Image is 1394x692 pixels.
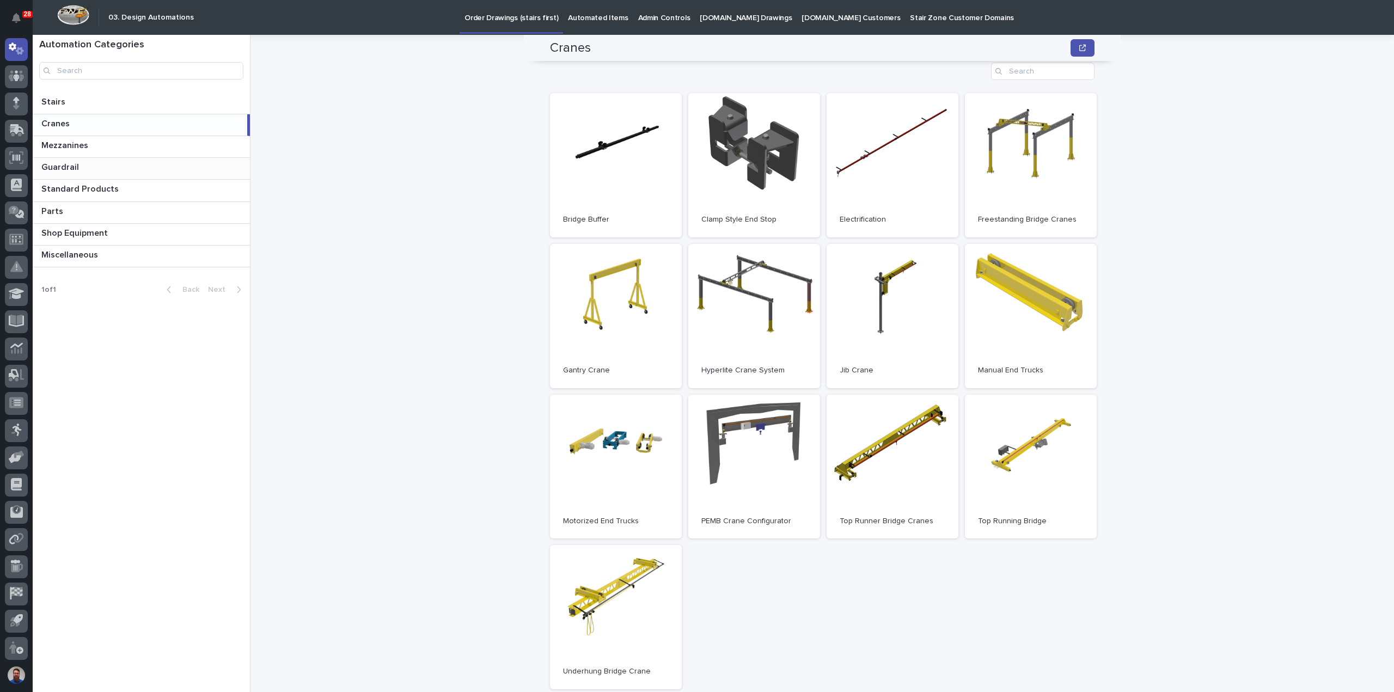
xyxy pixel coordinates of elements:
[563,517,669,526] p: Motorized End Trucks
[827,395,958,539] a: Top Runner Bridge Cranes
[33,202,250,224] a: PartsParts
[24,10,31,18] p: 28
[33,277,65,303] p: 1 of 1
[827,93,958,237] a: Electrification
[5,7,28,29] button: Notifications
[978,517,1084,526] p: Top Running Bridge
[41,138,90,151] p: Mezzanines
[39,39,243,51] h1: Automation Categories
[563,667,669,676] p: Underhung Bridge Crane
[41,248,100,260] p: Miscellaneous
[39,62,243,79] input: Search
[33,136,250,158] a: MezzaninesMezzanines
[41,95,68,107] p: Stairs
[41,226,110,238] p: Shop Equipment
[158,285,204,295] button: Back
[550,93,682,237] a: Bridge Buffer
[41,117,72,129] p: Cranes
[563,366,669,375] p: Gantry Crane
[840,366,945,375] p: Jib Crane
[176,286,199,293] span: Back
[208,286,232,293] span: Next
[57,5,89,25] img: Workspace Logo
[827,244,958,388] a: Jib Crane
[965,244,1097,388] a: Manual End Trucks
[688,395,820,539] a: PEMB Crane Configurator
[840,517,945,526] p: Top Runner Bridge Cranes
[33,158,250,180] a: GuardrailGuardrail
[33,180,250,201] a: Standard ProductsStandard Products
[701,215,807,224] p: Clamp Style End Stop
[563,215,669,224] p: Bridge Buffer
[978,366,1084,375] p: Manual End Trucks
[5,664,28,687] button: users-avatar
[550,244,682,388] a: Gantry Crane
[41,160,81,173] p: Guardrail
[688,244,820,388] a: Hyperlite Crane System
[204,285,250,295] button: Next
[33,224,250,246] a: Shop EquipmentShop Equipment
[33,93,250,114] a: StairsStairs
[991,63,1095,80] input: Search
[41,182,121,194] p: Standard Products
[701,517,807,526] p: PEMB Crane Configurator
[108,13,194,22] h2: 03. Design Automations
[965,395,1097,539] a: Top Running Bridge
[41,204,65,217] p: Parts
[550,40,591,56] h2: Cranes
[550,395,682,539] a: Motorized End Trucks
[550,545,682,689] a: Underhung Bridge Crane
[33,114,250,136] a: CranesCranes
[14,13,28,30] div: Notifications28
[701,366,807,375] p: Hyperlite Crane System
[965,93,1097,237] a: Freestanding Bridge Cranes
[840,215,945,224] p: Electrification
[33,246,250,267] a: MiscellaneousMiscellaneous
[688,93,820,237] a: Clamp Style End Stop
[978,215,1084,224] p: Freestanding Bridge Cranes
